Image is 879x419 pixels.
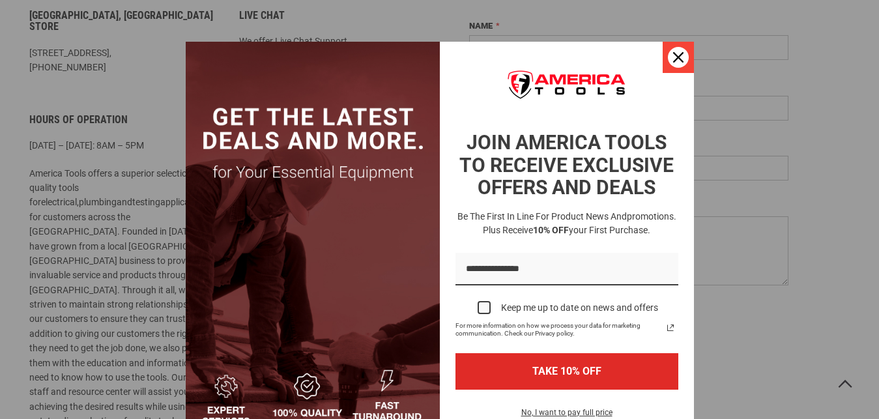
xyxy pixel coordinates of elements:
[455,253,678,286] input: Email field
[663,320,678,336] svg: link icon
[459,131,674,199] strong: JOIN AMERICA TOOLS TO RECEIVE EXCLUSIVE OFFERS AND DEALS
[455,322,663,338] span: For more information on how we process your data for marketing communication. Check our Privacy p...
[696,378,879,419] iframe: LiveChat chat widget
[455,353,678,389] button: TAKE 10% OFF
[533,225,569,235] strong: 10% OFF
[663,42,694,73] button: Close
[501,302,658,313] div: Keep me up to date on news and offers
[483,211,676,235] span: promotions. Plus receive your first purchase.
[663,320,678,336] a: Read our Privacy Policy
[453,210,681,237] h3: Be the first in line for product news and
[673,52,684,63] svg: close icon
